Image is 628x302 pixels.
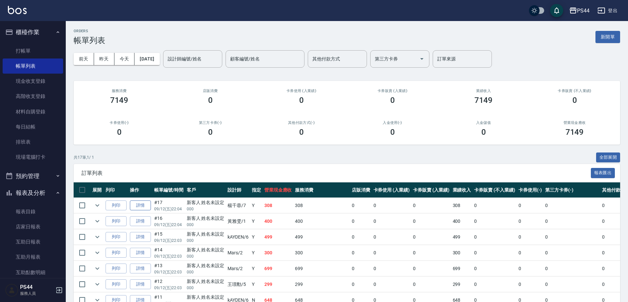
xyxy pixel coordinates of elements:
[517,229,544,245] td: 0
[187,206,225,212] p: 000
[446,89,521,93] h2: 業績收入
[293,277,350,292] td: 299
[263,214,294,229] td: 400
[187,222,225,228] p: 000
[3,234,63,249] a: 互助日報表
[472,277,517,292] td: 0
[472,229,517,245] td: 0
[451,229,473,245] td: 499
[451,245,473,261] td: 300
[595,34,620,40] a: 新開單
[106,279,127,290] button: 列印
[543,198,600,213] td: 0
[264,89,339,93] h2: 卡券使用 (入業績)
[537,121,612,125] h2: 營業現金應收
[537,89,612,93] h2: 卡券販賣 (不入業績)
[3,74,63,89] a: 現金收支登錄
[372,245,412,261] td: 0
[187,238,225,244] p: 000
[543,245,600,261] td: 0
[187,285,225,291] p: 000
[3,58,63,74] a: 帳單列表
[451,261,473,276] td: 699
[3,219,63,234] a: 店家日報表
[263,261,294,276] td: 699
[3,134,63,150] a: 排班表
[226,198,250,213] td: 楊千蓉 /7
[154,222,183,228] p: 09/12 (五) 22:04
[153,245,185,261] td: #14
[250,229,263,245] td: Y
[187,199,225,206] div: 新客人 姓名未設定
[187,278,225,285] div: 新客人 姓名未設定
[372,214,412,229] td: 0
[3,265,63,280] a: 互助點數明細
[293,182,350,198] th: 服務消費
[293,245,350,261] td: 300
[92,279,102,289] button: expand row
[572,96,577,105] h3: 0
[263,229,294,245] td: 499
[92,200,102,210] button: expand row
[263,182,294,198] th: 營業現金應收
[3,184,63,201] button: 報表及分析
[226,229,250,245] td: kAYDEN /6
[82,170,591,176] span: 訂單列表
[74,29,105,33] h2: ORDERS
[5,284,18,297] img: Person
[114,53,135,65] button: 今天
[130,216,151,226] a: 詳情
[104,182,128,198] th: 列印
[372,198,412,213] td: 0
[417,54,427,64] button: Open
[208,96,213,105] h3: 0
[3,89,63,104] a: 高階收支登錄
[226,261,250,276] td: Mars /2
[390,128,395,137] h3: 0
[250,198,263,213] td: Y
[481,128,486,137] h3: 0
[293,229,350,245] td: 499
[350,214,372,229] td: 0
[117,128,122,137] h3: 0
[130,279,151,290] a: 詳情
[173,89,248,93] h2: 店販消費
[106,200,127,211] button: 列印
[543,229,600,245] td: 0
[153,214,185,229] td: #16
[106,232,127,242] button: 列印
[293,261,350,276] td: 699
[517,277,544,292] td: 0
[350,229,372,245] td: 0
[350,182,372,198] th: 店販消費
[134,53,159,65] button: [DATE]
[451,182,473,198] th: 業績收入
[390,96,395,105] h3: 0
[543,182,600,198] th: 第三方卡券(-)
[185,182,226,198] th: 客戶
[411,198,451,213] td: 0
[8,6,27,14] img: Logo
[106,216,127,226] button: 列印
[350,198,372,213] td: 0
[350,261,372,276] td: 0
[3,150,63,165] a: 現場電腦打卡
[130,232,151,242] a: 詳情
[74,154,94,160] p: 共 17 筆, 1 / 1
[94,53,114,65] button: 昨天
[517,261,544,276] td: 0
[20,290,54,296] p: 服務人員
[187,262,225,269] div: 新客人 姓名未設定
[130,248,151,258] a: 詳情
[596,152,620,163] button: 全部展開
[153,261,185,276] td: #13
[130,264,151,274] a: 詳情
[411,214,451,229] td: 0
[372,229,412,245] td: 0
[226,214,250,229] td: 黃雅雯 /1
[250,182,263,198] th: 指定
[543,214,600,229] td: 0
[517,245,544,261] td: 0
[299,96,304,105] h3: 0
[411,245,451,261] td: 0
